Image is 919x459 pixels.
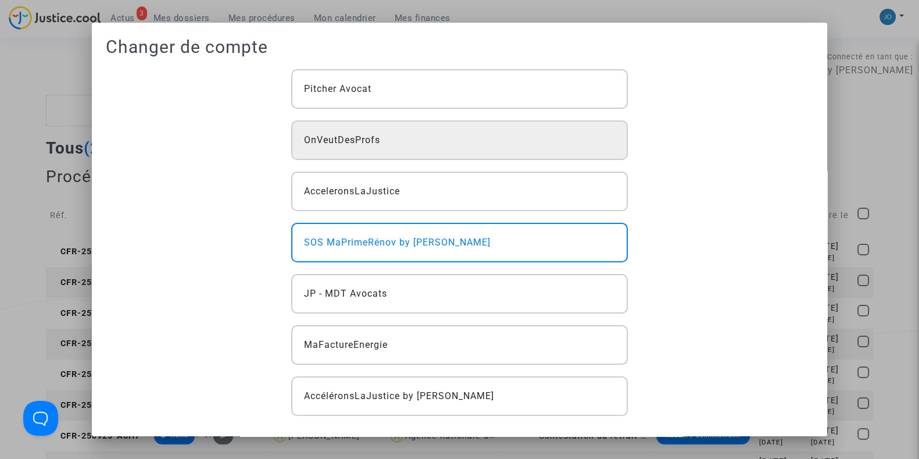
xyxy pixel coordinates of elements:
[19,30,28,40] img: website_grey.svg
[304,184,400,198] span: AcceleronsLaJustice
[47,67,56,77] img: tab_domain_overview_orange.svg
[304,133,380,147] span: OnVeutDesProfs
[145,69,178,76] div: Mots-clés
[60,69,90,76] div: Domaine
[304,82,371,96] span: Pitcher Avocat
[304,389,494,403] span: AccéléronsLaJustice by [PERSON_NAME]
[33,19,57,28] div: v 4.0.25
[23,401,58,436] iframe: Help Scout Beacon - Open
[132,67,141,77] img: tab_keywords_by_traffic_grey.svg
[304,287,387,301] span: JP - MDT Avocats
[304,338,388,352] span: MaFactureEnergie
[30,30,131,40] div: Domaine: [DOMAIN_NAME]
[304,236,491,250] span: SOS MaPrimeRénov by [PERSON_NAME]
[19,19,28,28] img: logo_orange.svg
[106,37,813,58] h1: Changer de compte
